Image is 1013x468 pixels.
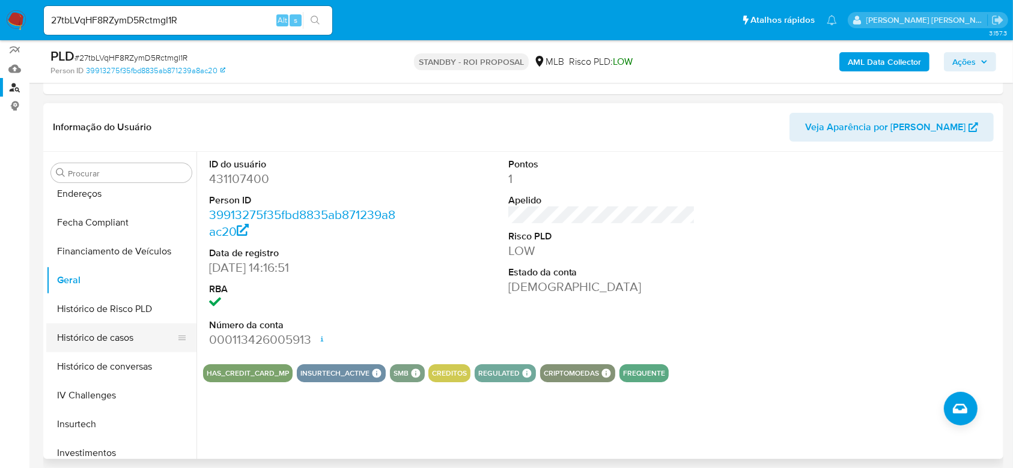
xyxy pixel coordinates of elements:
a: 39913275f35fbd8835ab871239a8ac20 [209,206,395,240]
p: andrea.asantos@mercadopago.com.br [866,14,988,26]
button: Histórico de conversas [46,352,196,381]
button: Ações [944,52,996,71]
b: PLD [50,46,75,65]
dd: LOW [508,242,696,259]
button: Insurtech [46,410,196,439]
button: Procurar [56,168,65,178]
dd: 431107400 [209,170,397,187]
button: Investimentos [46,439,196,467]
dd: [DATE] 14:16:51 [209,259,397,276]
span: Atalhos rápidos [750,14,815,26]
dt: Data de registro [209,247,397,260]
span: # 27tbLVqHF8RZymD5RctmgI1R [75,52,187,64]
button: IV Challenges [46,381,196,410]
button: Veja Aparência por [PERSON_NAME] [789,113,994,142]
span: 3.157.3 [989,28,1007,38]
span: LOW [613,55,633,68]
button: AML Data Collector [839,52,929,71]
p: STANDBY - ROI PROPOSAL [414,53,529,70]
span: Ações [952,52,976,71]
dt: ID do usuário [209,158,397,171]
dt: Apelido [508,194,696,207]
span: Alt [278,14,287,26]
dt: Número da conta [209,319,397,332]
dt: Estado da conta [508,266,696,279]
dd: 000113426005913 [209,331,397,348]
button: Fecha Compliant [46,208,196,237]
button: Histórico de casos [46,323,187,352]
dd: 1 [508,170,696,187]
div: MLB [534,55,564,68]
button: Financiamento de Veículos [46,237,196,266]
button: search-icon [303,12,327,29]
button: Endereços [46,179,196,208]
a: Notificações [827,15,837,25]
span: Veja Aparência por [PERSON_NAME] [805,113,966,142]
b: Person ID [50,65,84,76]
a: Sair [991,14,1004,26]
dt: Pontos [508,158,696,171]
button: Histórico de Risco PLD [46,295,196,323]
dt: Risco PLD [508,230,696,243]
a: 39913275f35fbd8835ab871239a8ac20 [86,65,225,76]
input: Procurar [68,168,187,179]
dt: Person ID [209,194,397,207]
button: Geral [46,266,196,295]
input: Pesquise usuários ou casos... [44,13,332,28]
span: Risco PLD: [569,55,633,68]
dt: RBA [209,283,397,296]
span: s [294,14,297,26]
dd: [DEMOGRAPHIC_DATA] [508,278,696,295]
b: AML Data Collector [848,52,921,71]
h1: Informação do Usuário [53,121,151,133]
